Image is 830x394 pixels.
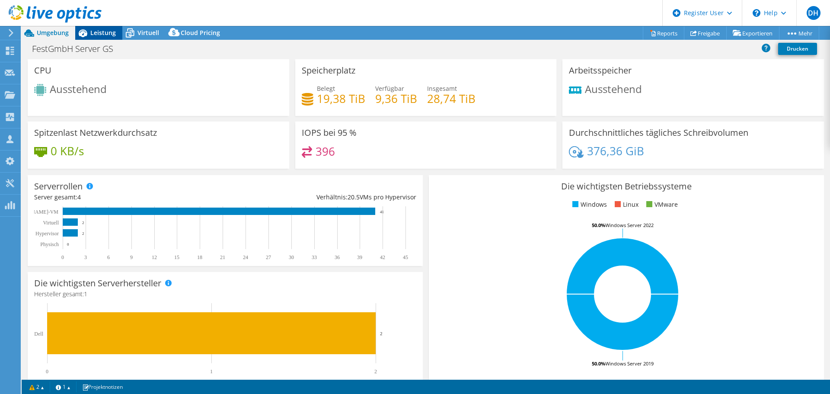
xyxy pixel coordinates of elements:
svg: \n [753,9,760,17]
span: Belegt [317,84,335,93]
text: Hypervisor [35,231,59,237]
text: 2 [82,221,84,225]
text: 36 [335,254,340,260]
li: Linux [613,200,638,209]
h4: 396 [316,147,335,156]
text: Virtuell [43,220,59,226]
h4: 9,36 TiB [375,94,417,103]
text: 2 [82,231,84,236]
a: Freigabe [684,26,727,40]
span: Cloud Pricing [181,29,220,37]
text: Physisch [40,241,59,247]
text: 39 [357,254,362,260]
span: 20.5 [348,193,360,201]
h3: Arbeitsspeicher [569,66,632,75]
span: Ausstehend [585,82,642,96]
text: 12 [152,254,157,260]
text: 0 [67,242,69,247]
h4: 28,74 TiB [427,94,476,103]
text: Dell [34,331,43,337]
a: Mehr [779,26,819,40]
h4: 0 KB/s [51,146,84,156]
li: VMware [644,200,678,209]
tspan: 50.0% [592,360,605,367]
text: 41 [380,210,384,214]
tspan: 50.0% [592,222,605,228]
text: 21 [220,254,225,260]
a: Reports [643,26,684,40]
a: Exportieren [726,26,779,40]
text: 2 [374,368,377,375]
text: 1 [210,368,213,375]
text: 33 [312,254,317,260]
li: Windows [570,200,607,209]
h3: Durchschnittliches tägliches Schreibvolumen [569,128,748,138]
text: 42 [380,254,385,260]
a: 2 [23,381,50,392]
text: 45 [403,254,408,260]
h3: Speicherplatz [302,66,355,75]
tspan: Windows Server 2022 [605,222,654,228]
h3: Die wichtigsten Betriebssysteme [435,182,817,191]
text: 18 [197,254,202,260]
span: Virtuell [137,29,159,37]
text: 27 [266,254,271,260]
span: DH [807,6,820,20]
a: Drucken [778,43,817,55]
h4: Hersteller gesamt: [34,289,416,299]
h3: Spitzenlast Netzwerkdurchsatz [34,128,157,138]
text: 15 [174,254,179,260]
h4: 19,38 TiB [317,94,365,103]
h3: Serverrollen [34,182,83,191]
h1: FestGmbH Server GS [28,44,127,54]
div: Verhältnis: VMs pro Hypervisor [225,192,416,202]
text: 0 [46,368,48,375]
span: Verfügbar [375,84,404,93]
span: Leistung [90,29,116,37]
text: 3 [84,254,87,260]
span: Insgesamt [427,84,457,93]
text: 6 [107,254,110,260]
h3: IOPS bei 95 % [302,128,357,138]
span: 1 [84,290,87,298]
a: Projektnotizen [76,381,129,392]
h3: Die wichtigsten Serverhersteller [34,279,161,288]
h3: CPU [34,66,51,75]
text: 30 [289,254,294,260]
tspan: Windows Server 2019 [605,360,654,367]
div: Server gesamt: [34,192,225,202]
text: 2 [380,331,383,336]
span: Ausstehend [50,82,107,96]
h4: 376,36 GiB [587,146,644,156]
text: 9 [130,254,133,260]
span: 4 [77,193,81,201]
text: 0 [61,254,64,260]
a: 1 [50,381,77,392]
span: Umgebung [37,29,69,37]
text: 24 [243,254,248,260]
